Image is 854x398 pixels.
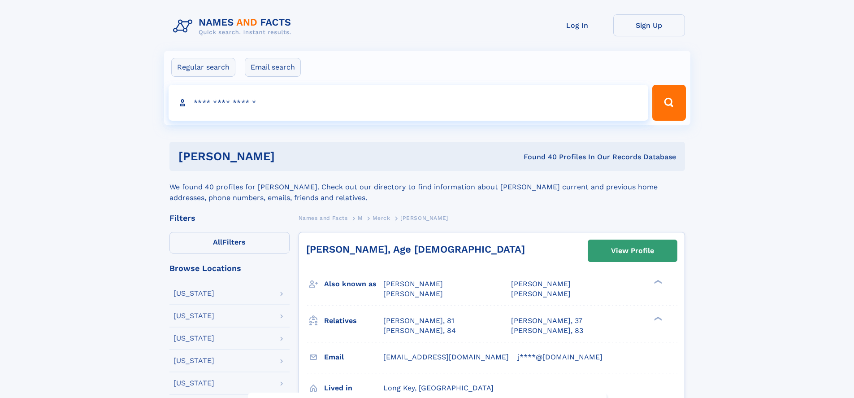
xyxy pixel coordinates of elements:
[169,85,649,121] input: search input
[171,58,235,77] label: Regular search
[245,58,301,77] label: Email search
[613,14,685,36] a: Sign Up
[173,380,214,387] div: [US_STATE]
[213,238,222,246] span: All
[542,14,613,36] a: Log In
[511,289,571,298] span: [PERSON_NAME]
[324,313,383,328] h3: Relatives
[383,384,494,392] span: Long Key, [GEOGRAPHIC_DATA]
[173,312,214,319] div: [US_STATE]
[299,212,348,223] a: Names and Facts
[169,232,290,254] label: Filters
[173,335,214,342] div: [US_STATE]
[306,244,525,255] a: [PERSON_NAME], Age [DEMOGRAPHIC_DATA]
[588,240,677,262] a: View Profile
[611,241,654,261] div: View Profile
[358,212,363,223] a: M
[399,152,676,162] div: Found 40 Profiles In Our Records Database
[652,85,685,121] button: Search Button
[373,215,390,221] span: Merck
[178,151,399,162] h1: [PERSON_NAME]
[511,326,583,336] a: [PERSON_NAME], 83
[324,276,383,292] h3: Also known as
[652,279,663,285] div: ❯
[400,215,448,221] span: [PERSON_NAME]
[511,280,571,288] span: [PERSON_NAME]
[173,290,214,297] div: [US_STATE]
[383,280,443,288] span: [PERSON_NAME]
[169,264,290,272] div: Browse Locations
[383,353,509,361] span: [EMAIL_ADDRESS][DOMAIN_NAME]
[383,326,456,336] a: [PERSON_NAME], 84
[324,350,383,365] h3: Email
[383,289,443,298] span: [PERSON_NAME]
[324,381,383,396] h3: Lived in
[373,212,390,223] a: Merck
[652,315,663,321] div: ❯
[511,316,582,326] a: [PERSON_NAME], 37
[169,171,685,203] div: We found 40 profiles for [PERSON_NAME]. Check out our directory to find information about [PERSON...
[169,14,299,39] img: Logo Names and Facts
[358,215,363,221] span: M
[173,357,214,364] div: [US_STATE]
[383,316,454,326] a: [PERSON_NAME], 81
[169,214,290,222] div: Filters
